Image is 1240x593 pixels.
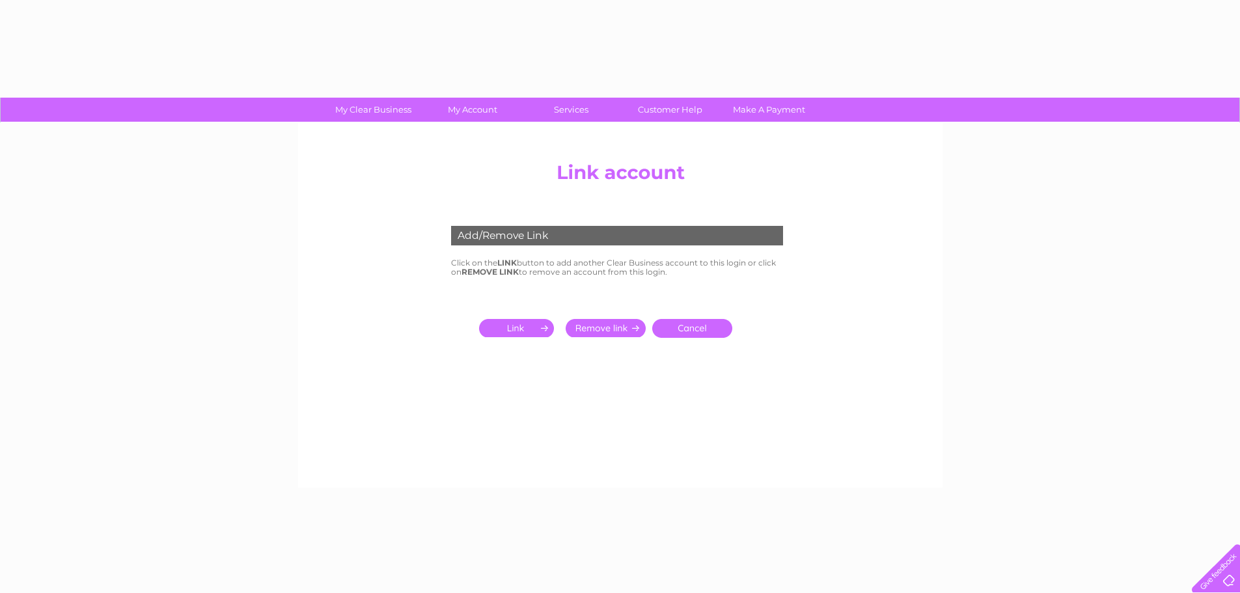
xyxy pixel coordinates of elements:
[566,319,646,337] input: Submit
[497,258,517,268] b: LINK
[517,98,625,122] a: Services
[419,98,526,122] a: My Account
[462,267,519,277] b: REMOVE LINK
[320,98,427,122] a: My Clear Business
[448,255,793,280] td: Click on the button to add another Clear Business account to this login or click on to remove an ...
[715,98,823,122] a: Make A Payment
[652,319,732,338] a: Cancel
[616,98,724,122] a: Customer Help
[479,319,559,337] input: Submit
[451,226,783,245] div: Add/Remove Link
